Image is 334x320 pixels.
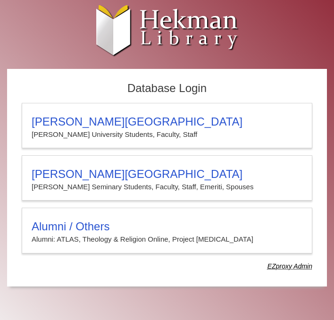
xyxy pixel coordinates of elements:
p: [PERSON_NAME] University Students, Faculty, Staff [32,128,302,141]
p: Alumni: ATLAS, Theology & Religion Online, Project [MEDICAL_DATA] [32,233,302,245]
summary: Alumni / OthersAlumni: ATLAS, Theology & Religion Online, Project [MEDICAL_DATA] [32,220,302,245]
dfn: Use Alumni login [267,262,312,270]
h2: Database Login [17,79,317,98]
p: [PERSON_NAME] Seminary Students, Faculty, Staff, Emeriti, Spouses [32,181,302,193]
h3: Alumni / Others [32,220,302,233]
a: [PERSON_NAME][GEOGRAPHIC_DATA][PERSON_NAME] University Students, Faculty, Staff [22,103,312,148]
h3: [PERSON_NAME][GEOGRAPHIC_DATA] [32,168,302,181]
h3: [PERSON_NAME][GEOGRAPHIC_DATA] [32,115,302,128]
a: [PERSON_NAME][GEOGRAPHIC_DATA][PERSON_NAME] Seminary Students, Faculty, Staff, Emeriti, Spouses [22,155,312,201]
